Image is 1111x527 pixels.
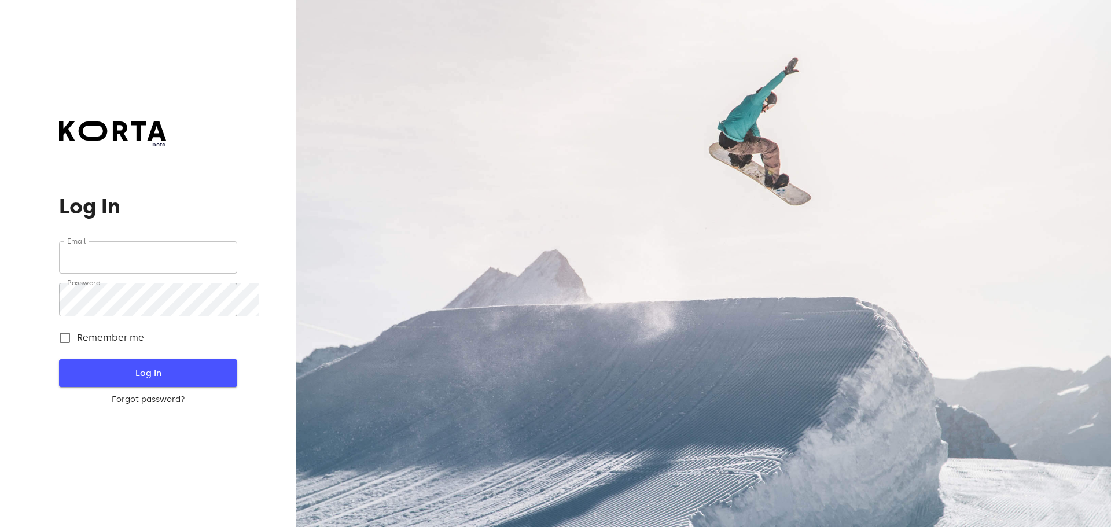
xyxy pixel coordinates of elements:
[78,366,218,381] span: Log In
[77,331,144,345] span: Remember me
[59,394,237,406] a: Forgot password?
[59,195,237,218] h1: Log In
[59,359,237,387] button: Log In
[59,141,166,149] span: beta
[59,121,166,141] img: Korta
[59,121,166,149] a: beta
